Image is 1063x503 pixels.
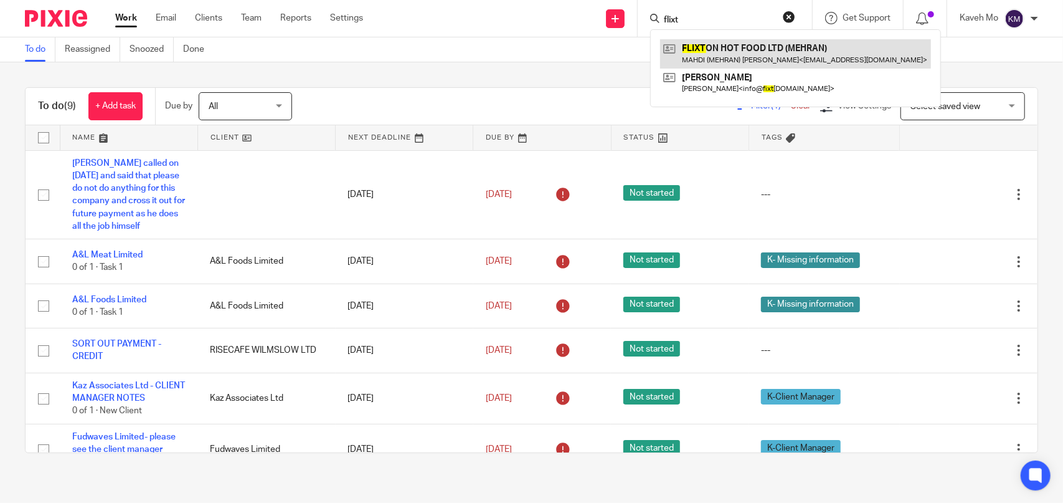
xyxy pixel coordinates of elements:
[336,373,473,424] td: [DATE]
[486,190,512,199] span: [DATE]
[25,37,55,62] a: To do
[783,11,795,23] button: Clear
[486,302,512,310] span: [DATE]
[64,101,76,111] span: (9)
[197,328,335,373] td: RISECAFE WILMSLOW LTD
[165,100,192,112] p: Due by
[72,251,143,259] a: A&L Meat Limited
[25,10,87,27] img: Pixie
[623,185,680,201] span: Not started
[72,381,185,403] a: Kaz Associates Ltd - CLIENT MANAGER NOTES
[623,252,680,268] span: Not started
[241,12,262,24] a: Team
[88,92,143,120] a: + Add task
[761,188,887,201] div: ---
[960,12,998,24] p: Kaveh Mo
[761,344,887,357] div: ---
[623,440,680,456] span: Not started
[910,102,980,111] span: Select saved view
[623,389,680,405] span: Not started
[486,346,512,355] span: [DATE]
[663,15,775,26] input: Search
[130,37,174,62] a: Snoozed
[156,12,176,24] a: Email
[336,424,473,475] td: [DATE]
[623,297,680,312] span: Not started
[280,12,311,24] a: Reports
[197,424,335,475] td: Fudwaves Limited
[72,159,185,231] a: [PERSON_NAME] called on [DATE] and said that please do not do anything for this company and cross...
[486,257,512,266] span: [DATE]
[330,12,363,24] a: Settings
[195,12,222,24] a: Clients
[1004,9,1024,29] img: svg%3E
[486,445,512,454] span: [DATE]
[197,239,335,284] td: A&L Foods Limited
[762,134,783,141] span: Tags
[336,284,473,328] td: [DATE]
[72,264,123,272] span: 0 of 1 · Task 1
[336,328,473,373] td: [DATE]
[115,12,137,24] a: Work
[72,295,146,304] a: A&L Foods Limited
[38,100,76,113] h1: To do
[72,308,123,317] span: 0 of 1 · Task 1
[72,340,161,361] a: SORT OUT PAYMENT -CREDIT
[72,433,176,467] a: Fudwaves Limited- please see the client manager notes
[486,394,512,403] span: [DATE]
[623,341,680,357] span: Not started
[197,284,335,328] td: A&L Foods Limited
[209,102,218,111] span: All
[183,37,214,62] a: Done
[336,239,473,284] td: [DATE]
[72,407,142,416] span: 0 of 1 · New Client
[843,14,891,22] span: Get Support
[197,373,335,424] td: Kaz Associates Ltd
[761,297,860,312] span: K- Missing information
[65,37,120,62] a: Reassigned
[336,150,473,239] td: [DATE]
[761,389,841,405] span: K-Client Manager
[761,440,841,456] span: K-Client Manager
[761,252,860,268] span: K- Missing information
